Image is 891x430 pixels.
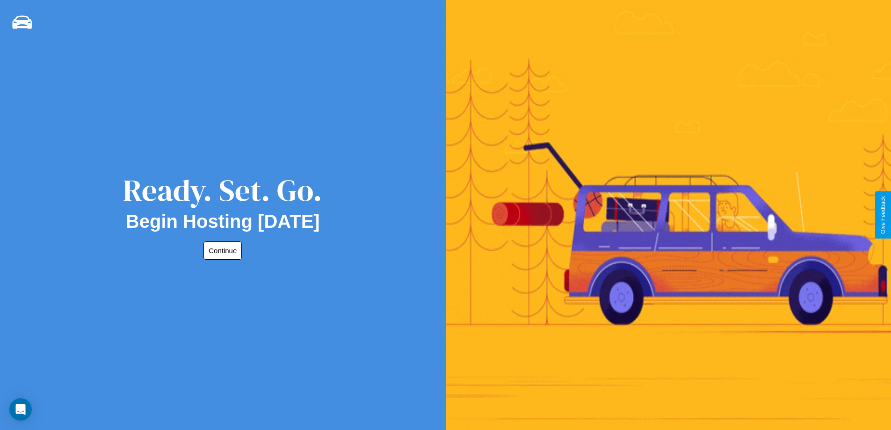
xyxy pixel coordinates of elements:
[126,211,320,232] h2: Begin Hosting [DATE]
[9,398,32,421] div: Open Intercom Messenger
[880,196,886,234] div: Give Feedback
[203,241,242,260] button: Continue
[123,169,322,211] div: Ready. Set. Go.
